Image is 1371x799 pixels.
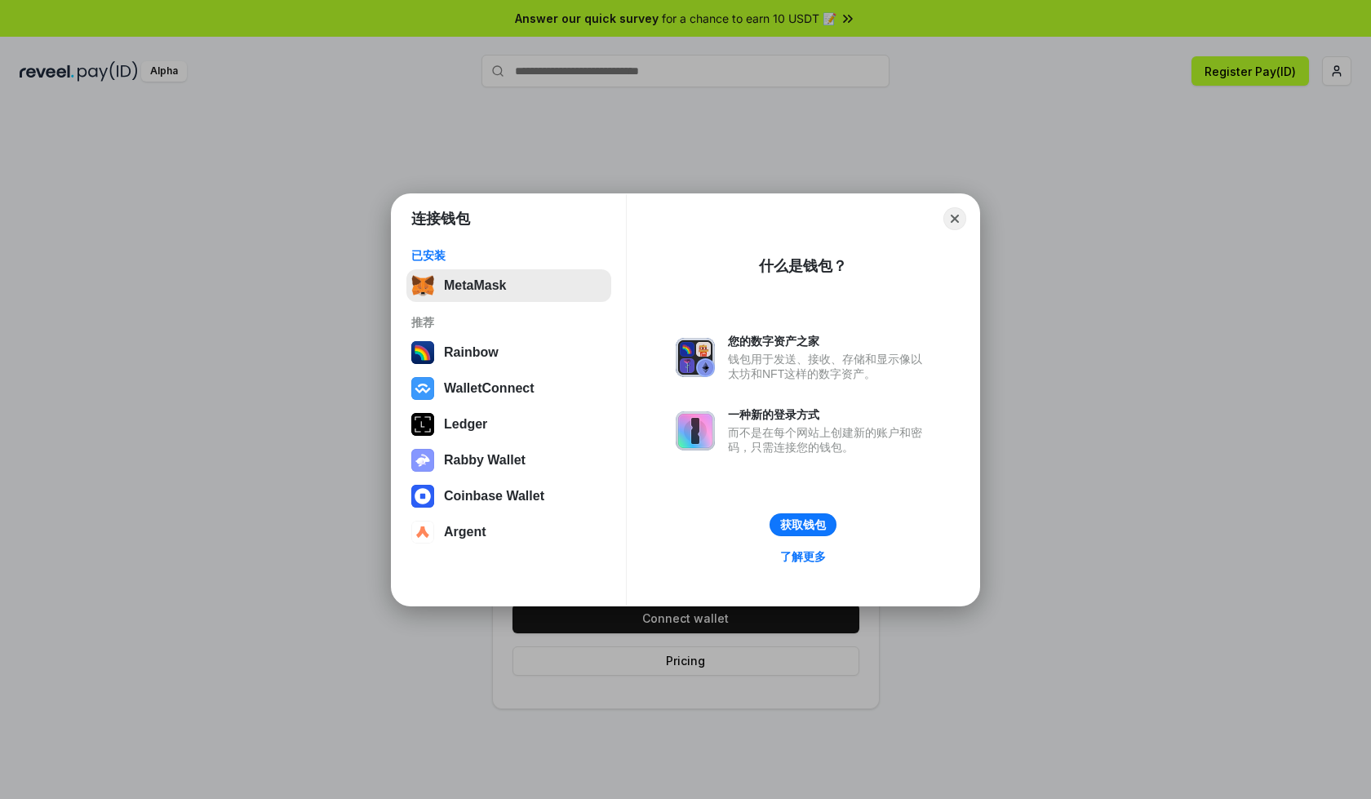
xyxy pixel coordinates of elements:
[411,377,434,400] img: svg+xml,%3Csvg%20width%3D%2228%22%20height%3D%2228%22%20viewBox%3D%220%200%2028%2028%22%20fill%3D...
[411,248,606,263] div: 已安装
[780,517,826,532] div: 获取钱包
[406,372,611,405] button: WalletConnect
[770,513,836,536] button: 获取钱包
[411,449,434,472] img: svg+xml,%3Csvg%20xmlns%3D%22http%3A%2F%2Fwww.w3.org%2F2000%2Fsvg%22%20fill%3D%22none%22%20viewBox...
[411,521,434,544] img: svg+xml,%3Csvg%20width%3D%2228%22%20height%3D%2228%22%20viewBox%3D%220%200%2028%2028%22%20fill%3D...
[444,278,506,293] div: MetaMask
[406,408,611,441] button: Ledger
[943,207,966,230] button: Close
[411,274,434,297] img: svg+xml,%3Csvg%20fill%3D%22none%22%20height%3D%2233%22%20viewBox%3D%220%200%2035%2033%22%20width%...
[728,407,930,422] div: 一种新的登录方式
[444,489,544,504] div: Coinbase Wallet
[759,256,847,276] div: 什么是钱包？
[780,549,826,564] div: 了解更多
[406,516,611,548] button: Argent
[444,417,487,432] div: Ledger
[406,480,611,513] button: Coinbase Wallet
[411,413,434,436] img: svg+xml,%3Csvg%20xmlns%3D%22http%3A%2F%2Fwww.w3.org%2F2000%2Fsvg%22%20width%3D%2228%22%20height%3...
[406,336,611,369] button: Rainbow
[676,338,715,377] img: svg+xml,%3Csvg%20xmlns%3D%22http%3A%2F%2Fwww.w3.org%2F2000%2Fsvg%22%20fill%3D%22none%22%20viewBox...
[728,352,930,381] div: 钱包用于发送、接收、存储和显示像以太坊和NFT这样的数字资产。
[411,485,434,508] img: svg+xml,%3Csvg%20width%3D%2228%22%20height%3D%2228%22%20viewBox%3D%220%200%2028%2028%22%20fill%3D...
[770,546,836,567] a: 了解更多
[406,269,611,302] button: MetaMask
[728,334,930,348] div: 您的数字资产之家
[444,381,535,396] div: WalletConnect
[444,525,486,539] div: Argent
[411,315,606,330] div: 推荐
[411,209,470,229] h1: 连接钱包
[406,444,611,477] button: Rabby Wallet
[444,453,526,468] div: Rabby Wallet
[676,411,715,451] img: svg+xml,%3Csvg%20xmlns%3D%22http%3A%2F%2Fwww.w3.org%2F2000%2Fsvg%22%20fill%3D%22none%22%20viewBox...
[444,345,499,360] div: Rainbow
[728,425,930,455] div: 而不是在每个网站上创建新的账户和密码，只需连接您的钱包。
[411,341,434,364] img: svg+xml,%3Csvg%20width%3D%22120%22%20height%3D%22120%22%20viewBox%3D%220%200%20120%20120%22%20fil...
